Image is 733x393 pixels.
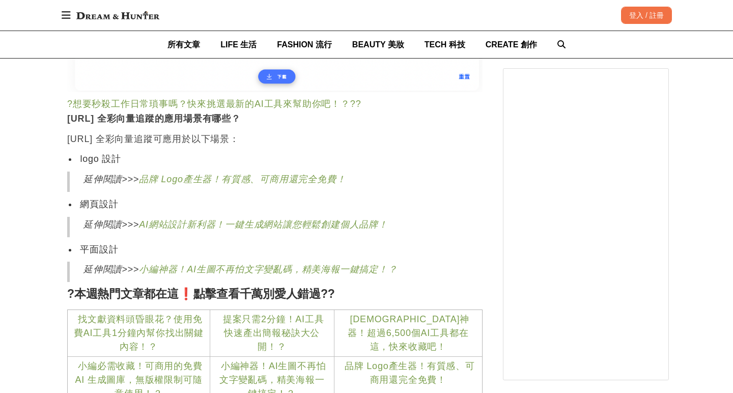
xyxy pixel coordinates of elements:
span: CREATE 創作 [486,40,537,49]
a: LIFE 生活 [220,31,257,58]
a: BEAUTY 美妝 [352,31,404,58]
li: logo 設計 [77,152,469,166]
span: LIFE 生活 [220,40,257,49]
a: 小編神器！AI生圖不再怕文字變亂碼，精美海報一鍵搞定！？ [139,264,397,274]
strong: ? [328,287,335,300]
a: 所有文章 [167,31,200,58]
span: BEAUTY 美妝 [352,40,404,49]
a: AI網站設計新利器！一鍵生成網站讓您輕鬆創建個人品牌！ [139,219,388,230]
a: 找文獻資料頭昏眼花？使用免費AI工具1分鐘內幫你找出關鍵內容！？ [74,314,204,352]
span: TECH 科技 [425,40,465,49]
span: 所有文章 [167,40,200,49]
p: 延伸閱讀>>> [83,262,469,277]
strong: 點擊查看千萬別愛人錯過 [193,287,321,300]
li: 網頁設計 [77,197,469,212]
a: 品牌 Logo產生器！有質感、可商用還完全免費！ [139,174,346,184]
a: 提案只需2分鐘！AI工具快速產出簡報秘訣大公開！？ [223,314,324,352]
a: [DEMOGRAPHIC_DATA]神器！超過6,500個AI工具都在這，快來收藏吧！ [348,314,469,352]
strong: [URL] 全彩向量追蹤的應用場景有哪些？ [67,114,241,124]
span: FASHION 流行 [277,40,332,49]
li: 平面設計 [77,242,469,257]
a: ?想要秒殺工作日常瑣事嗎？快來挑選最新的AI工具來幫助你吧！？?? [67,99,361,109]
a: 品牌 Logo產生器！有質感、可商用還完全免費！ [345,361,475,385]
div: 登入 / 註冊 [621,7,672,24]
h2: ❗ ? [67,287,483,301]
p: 延伸閱讀>>> [83,172,469,187]
img: Dream & Hunter [71,6,164,24]
a: CREATE 創作 [486,31,537,58]
a: TECH 科技 [425,31,465,58]
p: [URL] 全彩向量追蹤可應用於以下場景： [67,131,483,147]
p: 延伸閱讀>>> [83,217,469,232]
strong: ?本週熱門文章都在這 [67,287,179,300]
a: FASHION 流行 [277,31,332,58]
